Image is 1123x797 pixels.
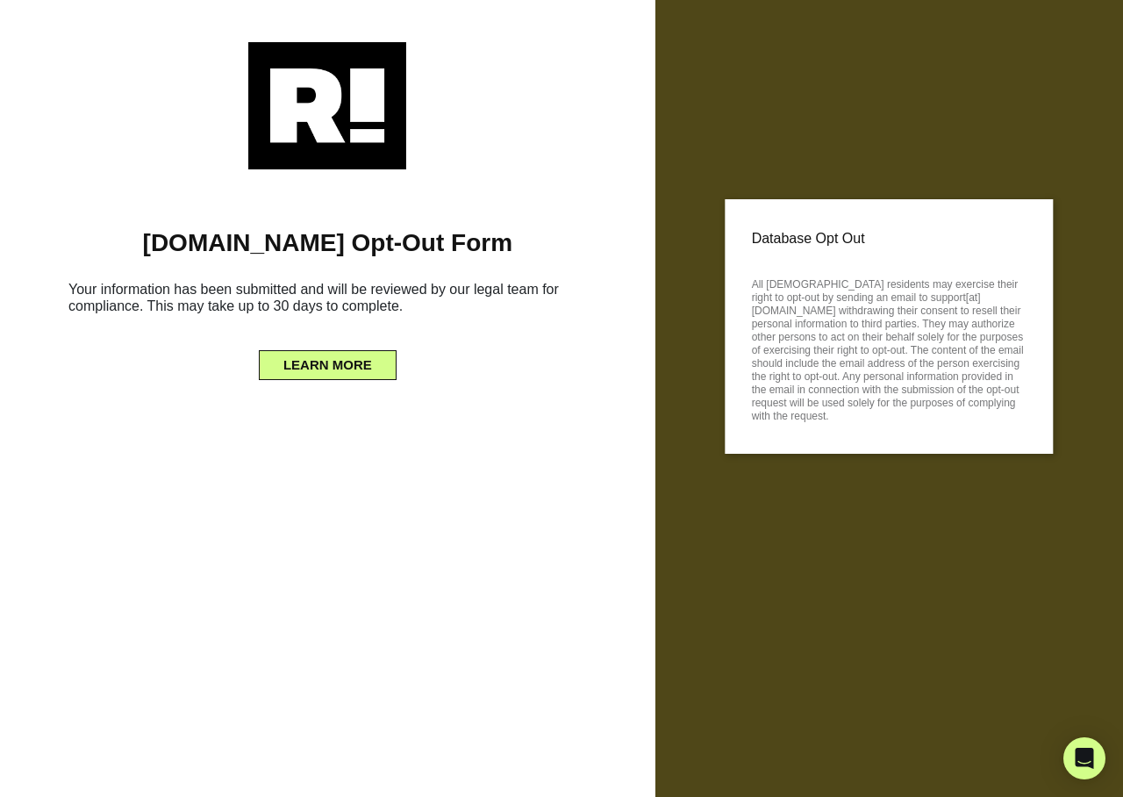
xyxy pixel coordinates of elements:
a: LEARN MORE [259,353,397,367]
p: All [DEMOGRAPHIC_DATA] residents may exercise their right to opt-out by sending an email to suppo... [752,273,1026,423]
div: Open Intercom Messenger [1063,737,1105,779]
h6: Your information has been submitted and will be reviewed by our legal team for compliance. This m... [26,274,629,328]
img: Retention.com [248,42,406,169]
p: Database Opt Out [752,226,1026,252]
h1: [DOMAIN_NAME] Opt-Out Form [26,228,629,258]
button: LEARN MORE [259,350,397,380]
